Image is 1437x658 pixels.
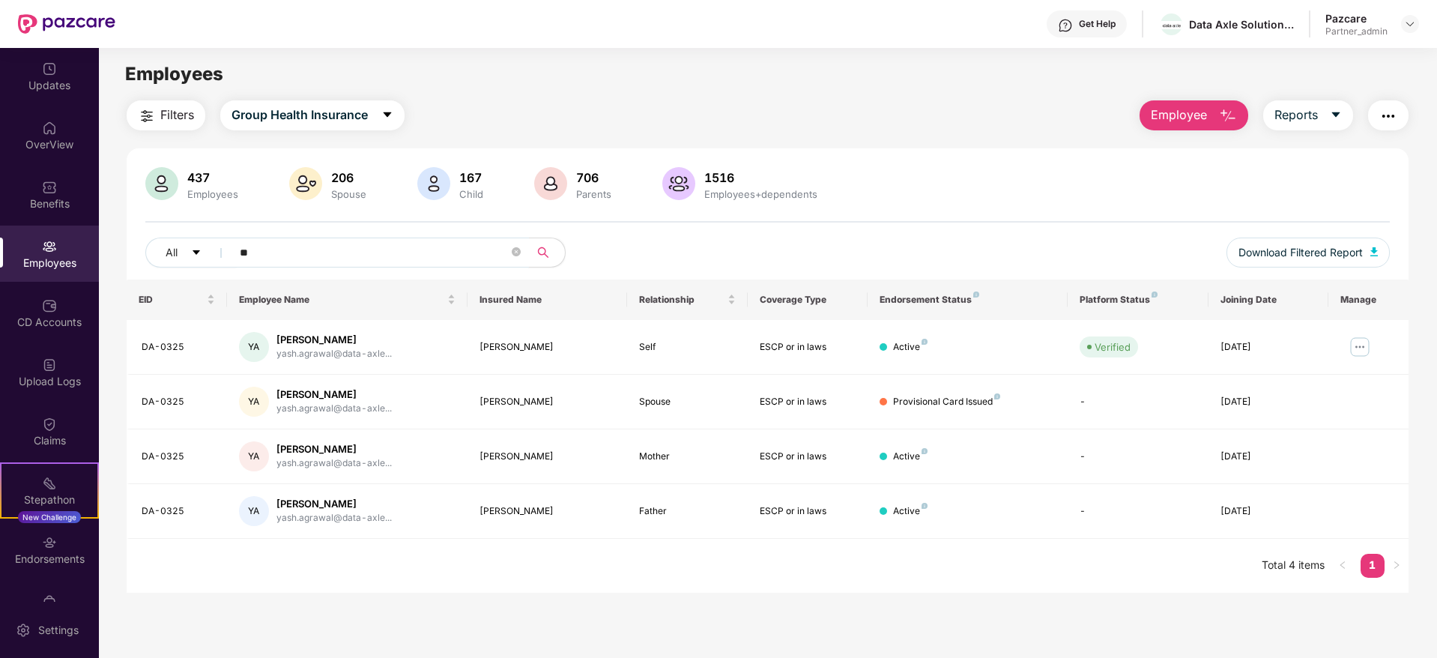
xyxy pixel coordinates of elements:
[34,623,83,638] div: Settings
[1226,238,1390,268] button: Download Filtered Report
[922,339,928,345] img: svg+xml;base64,PHN2ZyB4bWxucz0iaHR0cDovL3d3dy53My5vcmcvMjAwMC9zdmciIHdpZHRoPSI4IiBoZWlnaHQ9IjgiIH...
[1331,554,1355,578] li: Previous Page
[42,357,57,372] img: svg+xml;base64,PHN2ZyBpZD0iVXBsb2FkX0xvZ3MiIGRhdGEtbmFtZT0iVXBsb2FkIExvZ3MiIHhtbG5zPSJodHRwOi8vd3...
[239,496,269,526] div: YA
[1068,375,1208,429] td: -
[276,402,392,416] div: yash.agrawal@data-axle...
[1,492,97,507] div: Stepathon
[1263,100,1353,130] button: Reportscaret-down
[239,294,444,306] span: Employee Name
[160,106,194,124] span: Filters
[880,294,1056,306] div: Endorsement Status
[328,170,369,185] div: 206
[1189,17,1294,31] div: Data Axle Solutions Private Limited
[639,450,735,464] div: Mother
[239,332,269,362] div: YA
[42,298,57,313] img: svg+xml;base64,PHN2ZyBpZD0iQ0RfQWNjb3VudHMiIGRhdGEtbmFtZT0iQ0QgQWNjb3VudHMiIHhtbG5zPSJodHRwOi8vd3...
[1079,18,1116,30] div: Get Help
[1385,554,1409,578] button: right
[1348,335,1372,359] img: manageButton
[328,188,369,200] div: Spouse
[142,395,215,409] div: DA-0325
[276,456,392,471] div: yash.agrawal@data-axle...
[1330,109,1342,122] span: caret-down
[127,100,205,130] button: Filters
[220,100,405,130] button: Group Health Insurancecaret-down
[239,441,269,471] div: YA
[456,170,486,185] div: 167
[142,340,215,354] div: DA-0325
[1220,395,1316,409] div: [DATE]
[573,188,614,200] div: Parents
[1220,450,1316,464] div: [DATE]
[127,280,227,320] th: EID
[639,395,735,409] div: Spouse
[748,280,868,320] th: Coverage Type
[627,280,747,320] th: Relationship
[893,340,928,354] div: Active
[42,121,57,136] img: svg+xml;base64,PHN2ZyBpZD0iSG9tZSIgeG1sbnM9Imh0dHA6Ly93d3cudzMub3JnLzIwMDAvc3ZnIiB3aWR0aD0iMjAiIG...
[142,504,215,519] div: DA-0325
[16,623,31,638] img: svg+xml;base64,PHN2ZyBpZD0iU2V0dGluZy0yMHgyMCIgeG1sbnM9Imh0dHA6Ly93d3cudzMub3JnLzIwMDAvc3ZnIiB3aW...
[1404,18,1416,30] img: svg+xml;base64,PHN2ZyBpZD0iRHJvcGRvd24tMzJ4MzIiIHhtbG5zPSJodHRwOi8vd3d3LnczLm9yZy8yMDAwL3N2ZyIgd2...
[1370,247,1378,256] img: svg+xml;base64,PHN2ZyB4bWxucz0iaHR0cDovL3d3dy53My5vcmcvMjAwMC9zdmciIHhtbG5zOnhsaW5rPSJodHRwOi8vd3...
[528,238,566,268] button: search
[1331,554,1355,578] button: left
[184,188,241,200] div: Employees
[479,340,616,354] div: [PERSON_NAME]
[276,511,392,525] div: yash.agrawal@data-axle...
[456,188,486,200] div: Child
[18,14,115,34] img: New Pazcare Logo
[1338,561,1347,570] span: left
[1152,292,1158,298] img: svg+xml;base64,PHN2ZyB4bWxucz0iaHR0cDovL3d3dy53My5vcmcvMjAwMC9zdmciIHdpZHRoPSI4IiBoZWlnaHQ9IjgiIH...
[1361,554,1385,578] li: 1
[42,180,57,195] img: svg+xml;base64,PHN2ZyBpZD0iQmVuZWZpdHMiIHhtbG5zPSJodHRwOi8vd3d3LnczLm9yZy8yMDAwL3N2ZyIgd2lkdGg9Ij...
[701,170,820,185] div: 1516
[191,247,202,259] span: caret-down
[528,247,557,259] span: search
[1140,100,1248,130] button: Employee
[42,417,57,432] img: svg+xml;base64,PHN2ZyBpZD0iQ2xhaW0iIHhtbG5zPSJodHRwOi8vd3d3LnczLm9yZy8yMDAwL3N2ZyIgd2lkdGg9IjIwIi...
[145,238,237,268] button: Allcaret-down
[639,294,724,306] span: Relationship
[760,395,856,409] div: ESCP or in laws
[479,504,616,519] div: [PERSON_NAME]
[534,167,567,200] img: svg+xml;base64,PHN2ZyB4bWxucz0iaHR0cDovL3d3dy53My5vcmcvMjAwMC9zdmciIHhtbG5zOnhsaW5rPSJodHRwOi8vd3...
[922,503,928,509] img: svg+xml;base64,PHN2ZyB4bWxucz0iaHR0cDovL3d3dy53My5vcmcvMjAwMC9zdmciIHdpZHRoPSI4IiBoZWlnaHQ9IjgiIH...
[468,280,628,320] th: Insured Name
[417,167,450,200] img: svg+xml;base64,PHN2ZyB4bWxucz0iaHR0cDovL3d3dy53My5vcmcvMjAwMC9zdmciIHhtbG5zOnhsaW5rPSJodHRwOi8vd3...
[1274,106,1318,124] span: Reports
[381,109,393,122] span: caret-down
[701,188,820,200] div: Employees+dependents
[1151,106,1207,124] span: Employee
[42,61,57,76] img: svg+xml;base64,PHN2ZyBpZD0iVXBkYXRlZCIgeG1sbnM9Imh0dHA6Ly93d3cudzMub3JnLzIwMDAvc3ZnIiB3aWR0aD0iMj...
[184,170,241,185] div: 437
[18,511,81,523] div: New Challenge
[760,450,856,464] div: ESCP or in laws
[1219,107,1237,125] img: svg+xml;base64,PHN2ZyB4bWxucz0iaHR0cDovL3d3dy53My5vcmcvMjAwMC9zdmciIHhtbG5zOnhsaW5rPSJodHRwOi8vd3...
[276,333,392,347] div: [PERSON_NAME]
[479,395,616,409] div: [PERSON_NAME]
[639,340,735,354] div: Self
[893,450,928,464] div: Active
[142,450,215,464] div: DA-0325
[42,535,57,550] img: svg+xml;base64,PHN2ZyBpZD0iRW5kb3JzZW1lbnRzIiB4bWxucz0iaHR0cDovL3d3dy53My5vcmcvMjAwMC9zdmciIHdpZH...
[1328,280,1409,320] th: Manage
[276,347,392,361] div: yash.agrawal@data-axle...
[893,395,1000,409] div: Provisional Card Issued
[1080,294,1196,306] div: Platform Status
[276,387,392,402] div: [PERSON_NAME]
[1238,244,1363,261] span: Download Filtered Report
[1262,554,1325,578] li: Total 4 items
[1392,561,1401,570] span: right
[125,63,223,85] span: Employees
[1325,25,1388,37] div: Partner_admin
[1161,21,1182,29] img: WhatsApp%20Image%202022-10-27%20at%2012.58.27.jpeg
[1208,280,1328,320] th: Joining Date
[42,476,57,491] img: svg+xml;base64,PHN2ZyB4bWxucz0iaHR0cDovL3d3dy53My5vcmcvMjAwMC9zdmciIHdpZHRoPSIyMSIgaGVpZ2h0PSIyMC...
[1095,339,1131,354] div: Verified
[166,244,178,261] span: All
[893,504,928,519] div: Active
[639,504,735,519] div: Father
[232,106,368,124] span: Group Health Insurance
